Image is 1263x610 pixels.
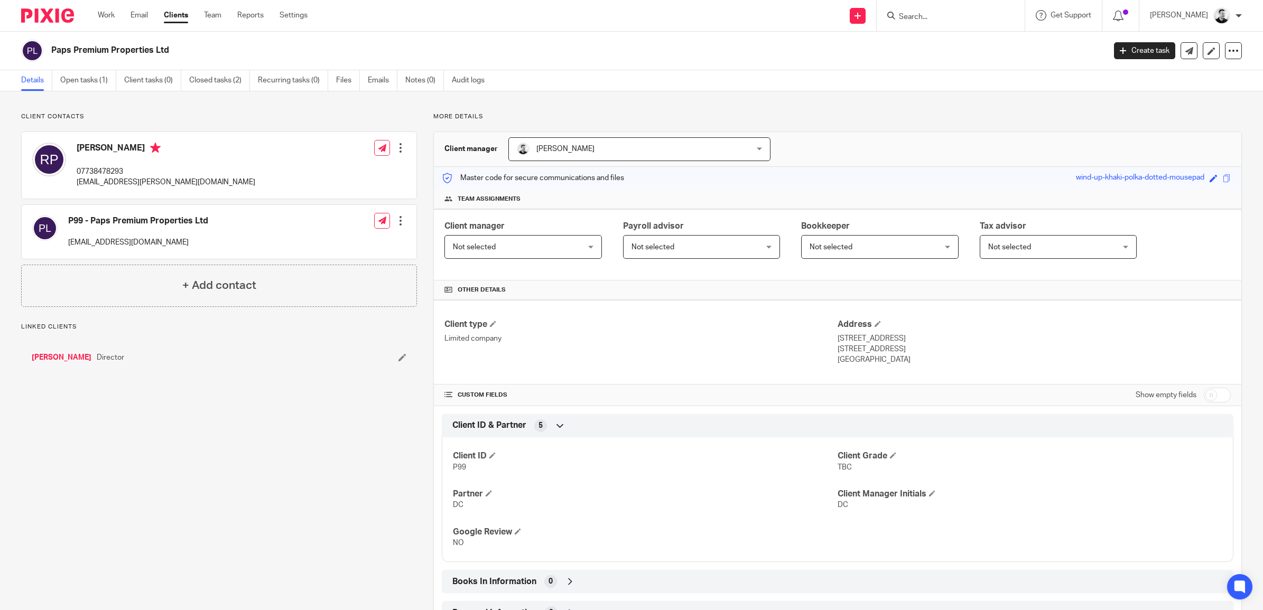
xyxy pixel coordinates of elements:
a: Closed tasks (2) [189,70,250,91]
span: Director [97,352,124,363]
span: Payroll advisor [623,222,684,230]
a: Details [21,70,52,91]
p: Client contacts [21,112,417,121]
p: [STREET_ADDRESS] [838,333,1231,344]
a: Settings [280,10,308,21]
h4: + Add contact [182,277,256,294]
p: [PERSON_NAME] [1150,10,1208,21]
h4: Client Grade [838,451,1222,462]
p: [GEOGRAPHIC_DATA] [838,354,1231,365]
p: [EMAIL_ADDRESS][PERSON_NAME][DOMAIN_NAME] [77,177,255,187]
p: Linked clients [21,323,417,331]
span: DC [838,501,848,509]
h3: Client manager [444,144,498,154]
h4: [PERSON_NAME] [77,143,255,156]
img: Pixie [21,8,74,23]
span: Not selected [453,243,496,251]
a: Files [336,70,360,91]
div: wind-up-khaki-polka-dotted-mousepad [1076,172,1204,184]
a: Email [131,10,148,21]
p: [EMAIL_ADDRESS][DOMAIN_NAME] [68,237,208,248]
h4: Address [838,319,1231,330]
a: Team [204,10,221,21]
span: 5 [538,420,543,431]
h4: P99 - Paps Premium Properties Ltd [68,215,208,227]
a: Emails [368,70,397,91]
p: Master code for secure communications and files [442,173,624,183]
input: Search [898,13,993,22]
i: Primary [150,143,161,153]
a: Audit logs [452,70,493,91]
a: Clients [164,10,188,21]
a: [PERSON_NAME] [32,352,91,363]
span: Not selected [988,243,1031,251]
img: Dave_2025.jpg [517,143,530,155]
span: Client manager [444,222,505,230]
a: Create task [1114,42,1175,59]
a: Client tasks (0) [124,70,181,91]
p: Limited company [444,333,838,344]
span: [PERSON_NAME] [536,145,595,153]
h4: CUSTOM FIELDS [444,391,838,399]
span: P99 [453,464,466,471]
span: Client ID & Partner [452,420,526,431]
span: TBC [838,464,852,471]
a: Work [98,10,115,21]
span: DC [453,501,463,509]
a: Open tasks (1) [60,70,116,91]
h2: Paps Premium Properties Ltd [51,45,889,56]
img: svg%3E [32,215,58,241]
h4: Client type [444,319,838,330]
span: Not selected [810,243,852,251]
h4: Google Review [453,527,838,538]
p: 07738478293 [77,166,255,177]
span: NO [453,539,464,547]
h4: Client ID [453,451,838,462]
span: 0 [549,576,553,587]
h4: Partner [453,489,838,500]
span: Not selected [631,243,674,251]
span: Other details [458,286,506,294]
span: Bookkeeper [801,222,850,230]
span: Team assignments [458,195,521,203]
p: More details [433,112,1242,121]
img: svg%3E [21,40,43,62]
span: Books In Information [452,576,536,587]
span: Tax advisor [980,222,1026,230]
label: Show empty fields [1136,390,1196,400]
img: svg%3E [32,143,66,176]
h4: Client Manager Initials [838,489,1222,500]
a: Recurring tasks (0) [258,70,328,91]
img: Dave_2025.jpg [1213,7,1230,24]
span: Get Support [1051,12,1091,19]
a: Reports [237,10,264,21]
a: Notes (0) [405,70,444,91]
p: [STREET_ADDRESS] [838,344,1231,354]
